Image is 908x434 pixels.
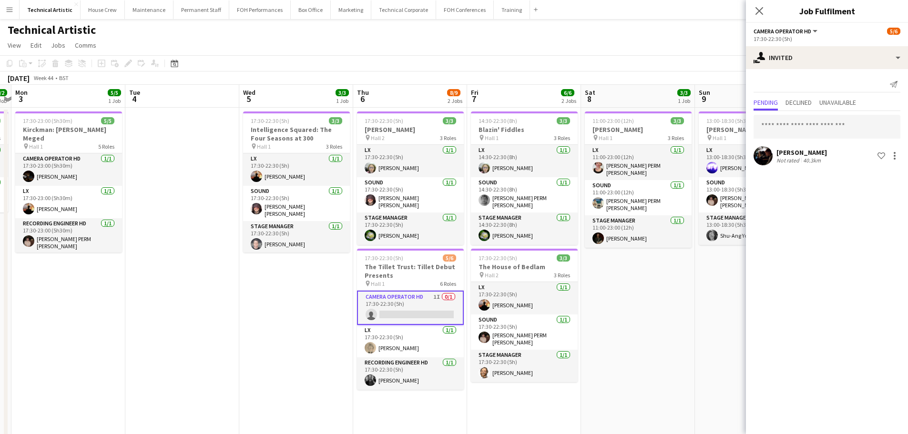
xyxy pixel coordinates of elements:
[251,117,289,124] span: 17:30-22:30 (5h)
[47,39,69,51] a: Jobs
[15,186,122,218] app-card-role: LX1/117:30-23:00 (5h30m)[PERSON_NAME]
[557,254,570,262] span: 3/3
[14,93,28,104] span: 3
[20,0,81,19] button: Technical Artistic
[357,145,464,177] app-card-role: LX1/117:30-22:30 (5h)[PERSON_NAME]
[357,249,464,390] app-job-card: 17:30-22:30 (5h)5/6The Tillet Trust: Tillet Debut Presents Hall 16 RolesCamera Operator HD1I0/117...
[81,0,125,19] button: House Crew
[585,215,692,248] app-card-role: Stage Manager1/111:00-23:00 (12h)[PERSON_NAME]
[31,74,55,81] span: Week 44
[485,134,499,141] span: Hall 1
[699,125,806,134] h3: [PERSON_NAME]
[371,280,385,287] span: Hall 1
[229,0,291,19] button: FOH Performances
[706,117,756,124] span: 13:00-18:30 (5h30m)
[108,89,121,96] span: 5/5
[4,39,25,51] a: View
[561,97,576,104] div: 2 Jobs
[471,111,578,245] app-job-card: 14:30-22:30 (8h)3/3Blazin' Fiddles Hall 13 RolesLX1/114:30-22:30 (8h)[PERSON_NAME]Sound1/114:30-2...
[8,73,30,83] div: [DATE]
[485,272,499,279] span: Hall 2
[125,0,173,19] button: Maintenance
[357,125,464,134] h3: [PERSON_NAME]
[801,157,823,164] div: 40.3km
[101,117,114,124] span: 5/5
[887,28,900,35] span: 5/6
[440,280,456,287] span: 6 Roles
[357,291,464,325] app-card-role: Camera Operator HD1I0/117:30-22:30 (5h)
[554,272,570,279] span: 3 Roles
[29,143,43,150] span: Hall 1
[776,148,827,157] div: [PERSON_NAME]
[15,88,28,97] span: Mon
[15,218,122,253] app-card-role: Recording Engineer HD1/117:30-23:00 (5h30m)[PERSON_NAME] PERM [PERSON_NAME]
[243,111,350,252] app-job-card: 17:30-22:30 (5h)3/3Intelligence Squared: The Four Seasons at 300 Hall 13 RolesLX1/117:30-22:30 (5...
[357,262,464,280] h3: The Tillet Trust: Tillet Debut Presents
[585,180,692,215] app-card-role: Sound1/111:00-23:00 (12h)[PERSON_NAME] PERM [PERSON_NAME]
[243,186,350,221] app-card-role: Sound1/117:30-22:30 (5h)[PERSON_NAME] [PERSON_NAME]
[585,111,692,248] app-job-card: 11:00-23:00 (12h)3/3[PERSON_NAME] Hall 13 RolesLX1/111:00-23:00 (12h)[PERSON_NAME] PERM [PERSON_N...
[15,125,122,142] h3: Kirckman: [PERSON_NAME] Meged
[668,134,684,141] span: 3 Roles
[23,117,72,124] span: 17:30-23:00 (5h30m)
[331,0,371,19] button: Marketing
[592,117,634,124] span: 11:00-23:00 (12h)
[357,88,369,97] span: Thu
[678,97,690,104] div: 1 Job
[448,97,462,104] div: 2 Jobs
[583,93,595,104] span: 8
[336,97,348,104] div: 1 Job
[356,93,369,104] span: 6
[471,177,578,212] app-card-role: Sound1/114:30-22:30 (8h)[PERSON_NAME] PERM [PERSON_NAME]
[173,0,229,19] button: Permanent Staff
[8,23,96,37] h1: Technical Artistic
[336,89,349,96] span: 3/3
[357,177,464,212] app-card-role: Sound1/117:30-22:30 (5h)[PERSON_NAME] [PERSON_NAME]
[697,93,710,104] span: 9
[471,282,578,314] app-card-role: LX1/117:30-22:30 (5h)[PERSON_NAME]
[471,249,578,382] div: 17:30-22:30 (5h)3/3The House of Bedlam Hall 23 RolesLX1/117:30-22:30 (5h)[PERSON_NAME]Sound1/117:...
[15,153,122,186] app-card-role: Camera Operator HD1/117:30-23:00 (5h30m)[PERSON_NAME]
[754,99,778,106] span: Pending
[557,117,570,124] span: 3/3
[8,41,21,50] span: View
[479,117,517,124] span: 14:30-22:30 (8h)
[129,88,140,97] span: Tue
[561,89,574,96] span: 6/6
[257,143,271,150] span: Hall 1
[51,41,65,50] span: Jobs
[746,46,908,69] div: Invited
[585,88,595,97] span: Sat
[599,134,612,141] span: Hall 1
[98,143,114,150] span: 5 Roles
[671,117,684,124] span: 3/3
[357,111,464,245] div: 17:30-22:30 (5h)3/3[PERSON_NAME] Hall 23 RolesLX1/117:30-22:30 (5h)[PERSON_NAME]Sound1/117:30-22:...
[776,157,801,164] div: Not rated
[27,39,45,51] a: Edit
[585,125,692,134] h3: [PERSON_NAME]
[471,350,578,382] app-card-role: Stage Manager1/117:30-22:30 (5h)[PERSON_NAME]
[242,93,255,104] span: 5
[754,35,900,42] div: 17:30-22:30 (5h)
[699,145,806,177] app-card-role: LX1/113:00-18:30 (5h30m)[PERSON_NAME]
[754,28,811,35] span: Camera Operator HD
[471,145,578,177] app-card-role: LX1/114:30-22:30 (8h)[PERSON_NAME]
[31,41,41,50] span: Edit
[469,93,479,104] span: 7
[371,134,385,141] span: Hall 2
[443,254,456,262] span: 5/6
[754,28,819,35] button: Camera Operator HD
[75,41,96,50] span: Comms
[699,111,806,245] app-job-card: 13:00-18:30 (5h30m)3/3[PERSON_NAME] Hall 13 RolesLX1/113:00-18:30 (5h30m)[PERSON_NAME]Sound1/113:...
[357,212,464,245] app-card-role: Stage Manager1/117:30-22:30 (5h)[PERSON_NAME]
[15,111,122,252] app-job-card: 17:30-23:00 (5h30m)5/5Kirckman: [PERSON_NAME] Meged Hall 15 RolesCamera Operator HD1/117:30-23:00...
[471,88,479,97] span: Fri
[471,314,578,350] app-card-role: Sound1/117:30-22:30 (5h)[PERSON_NAME] PERM [PERSON_NAME]
[554,134,570,141] span: 3 Roles
[329,117,342,124] span: 3/3
[819,99,856,106] span: Unavailable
